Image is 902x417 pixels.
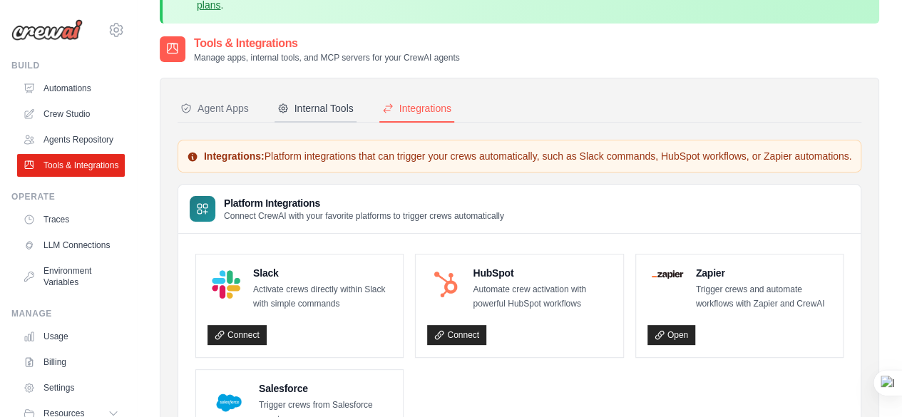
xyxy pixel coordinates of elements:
[11,19,83,41] img: Logo
[187,149,852,163] p: Platform integrations that can trigger your crews automatically, such as Slack commands, HubSpot ...
[178,96,252,123] button: Agent Apps
[17,376,125,399] a: Settings
[17,234,125,257] a: LLM Connections
[253,266,391,280] h4: Slack
[17,154,125,177] a: Tools & Integrations
[17,103,125,125] a: Crew Studio
[277,101,354,115] div: Internal Tools
[224,210,504,222] p: Connect CrewAI with your favorite platforms to trigger crews automatically
[473,283,611,311] p: Automate crew activation with powerful HubSpot workflows
[696,266,831,280] h4: Zapier
[647,325,695,345] a: Open
[259,381,391,396] h4: Salesforce
[275,96,357,123] button: Internal Tools
[427,325,486,345] a: Connect
[473,266,611,280] h4: HubSpot
[379,96,454,123] button: Integrations
[207,325,267,345] a: Connect
[11,191,125,202] div: Operate
[194,35,460,52] h2: Tools & Integrations
[204,150,265,162] strong: Integrations:
[11,308,125,319] div: Manage
[194,52,460,63] p: Manage apps, internal tools, and MCP servers for your CrewAI agents
[17,325,125,348] a: Usage
[696,283,831,311] p: Trigger crews and automate workflows with Zapier and CrewAI
[11,60,125,71] div: Build
[224,196,504,210] h3: Platform Integrations
[212,270,240,299] img: Slack Logo
[431,270,460,299] img: HubSpot Logo
[17,208,125,231] a: Traces
[17,77,125,100] a: Automations
[17,259,125,294] a: Environment Variables
[382,101,451,115] div: Integrations
[17,351,125,374] a: Billing
[652,270,683,279] img: Zapier Logo
[17,128,125,151] a: Agents Repository
[253,283,391,311] p: Activate crews directly within Slack with simple commands
[180,101,249,115] div: Agent Apps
